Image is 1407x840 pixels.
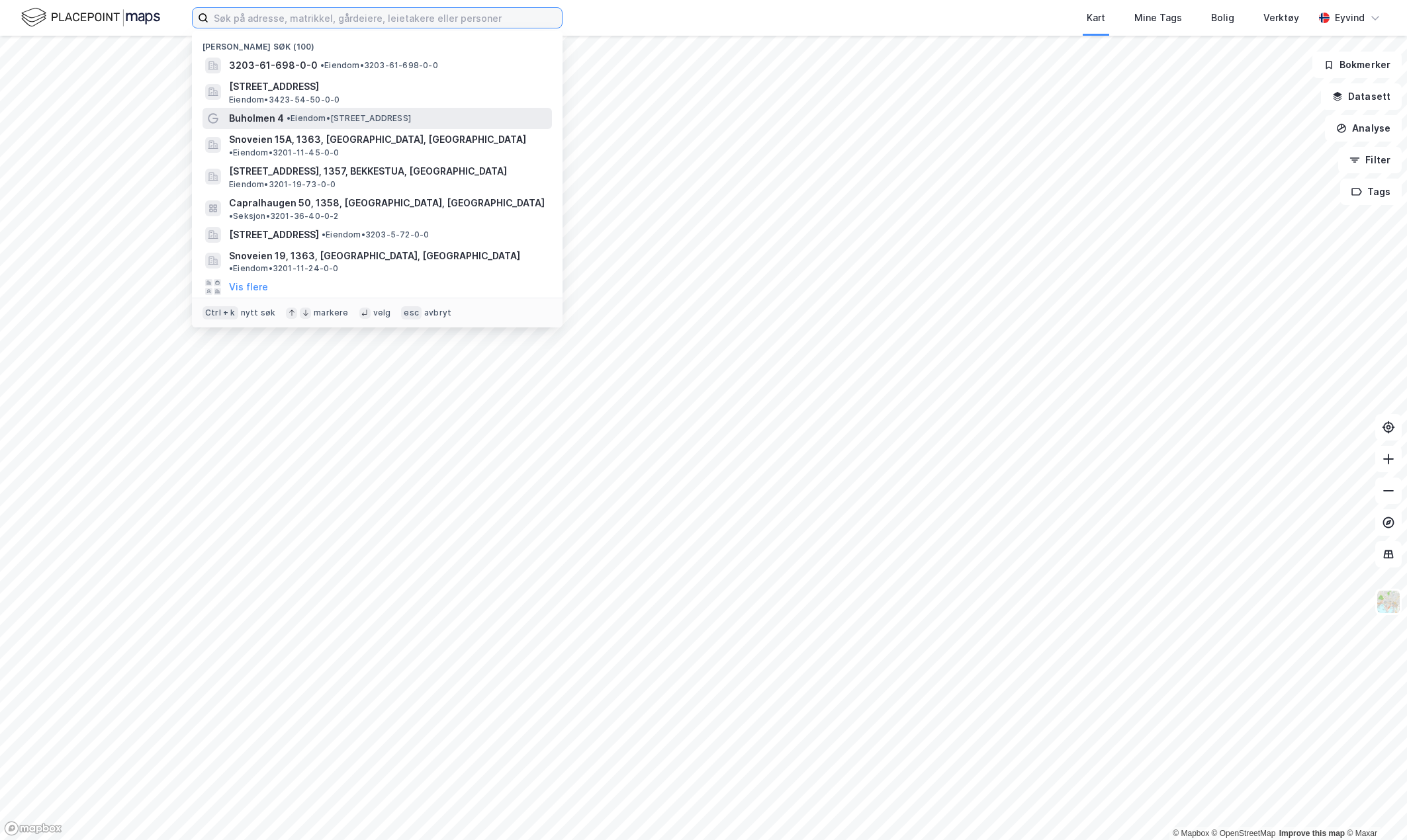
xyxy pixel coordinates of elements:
button: Datasett [1321,83,1402,110]
span: • [287,113,291,123]
span: Seksjon • 3201-36-40-0-2 [229,211,339,222]
div: nytt søk [241,308,276,318]
span: Eiendom • [STREET_ADDRESS] [287,113,411,124]
input: Søk på adresse, matrikkel, gårdeiere, leietakere eller personer [208,8,562,28]
div: avbryt [424,308,451,318]
span: [STREET_ADDRESS] [229,79,547,95]
img: Z [1376,589,1401,614]
button: Vis flere [229,279,268,295]
div: Bolig [1211,10,1234,26]
span: • [229,211,233,221]
iframe: Chat Widget [1341,777,1407,840]
button: Bokmerker [1312,52,1402,78]
span: Buholmen 4 [229,110,284,126]
a: Mapbox [1173,829,1209,838]
span: Eiendom • 3201-11-45-0-0 [229,147,340,158]
div: Kart [1087,10,1105,26]
button: Analyse [1325,115,1402,142]
span: Eiendom • 3201-19-73-0-0 [229,179,336,190]
button: Filter [1338,147,1402,173]
div: Kontrollprogram for chat [1341,777,1407,840]
div: markere [314,308,348,318]
div: Ctrl + k [203,306,238,319]
span: • [320,60,324,70]
button: Tags [1340,179,1402,205]
div: esc [401,306,422,319]
div: Eyvind [1335,10,1365,26]
span: • [229,147,233,157]
span: Capralhaugen 50, 1358, [GEOGRAPHIC_DATA], [GEOGRAPHIC_DATA] [229,195,545,211]
span: • [322,230,326,239]
span: Eiendom • 3203-61-698-0-0 [320,60,438,71]
span: 3203-61-698-0-0 [229,58,318,73]
span: Eiendom • 3201-11-24-0-0 [229,263,339,274]
img: logo.f888ab2527a4732fd821a326f86c7f29.svg [21,6,160,29]
span: [STREET_ADDRESS] [229,227,319,243]
a: OpenStreetMap [1212,829,1276,838]
span: Eiendom • 3203-5-72-0-0 [322,230,429,240]
div: Mine Tags [1134,10,1182,26]
div: velg [373,308,391,318]
span: Snoveien 19, 1363, [GEOGRAPHIC_DATA], [GEOGRAPHIC_DATA] [229,248,520,264]
span: Snoveien 15A, 1363, [GEOGRAPHIC_DATA], [GEOGRAPHIC_DATA] [229,132,526,147]
a: Mapbox homepage [4,821,62,836]
div: Verktøy [1263,10,1299,26]
div: [PERSON_NAME] søk (100) [192,31,563,55]
span: Eiendom • 3423-54-50-0-0 [229,95,340,105]
span: • [229,263,233,273]
a: Improve this map [1279,829,1345,838]
span: [STREET_ADDRESS], 1357, BEKKESTUA, [GEOGRAPHIC_DATA] [229,163,547,179]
